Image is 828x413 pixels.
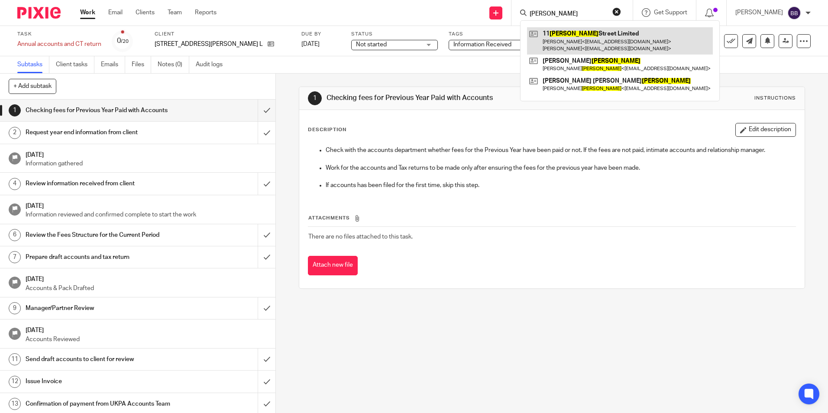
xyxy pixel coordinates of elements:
[9,178,21,190] div: 4
[308,216,350,220] span: Attachments
[155,31,291,38] label: Client
[326,164,795,172] p: Work for the accounts and Tax returns to be made only after ensuring the fees for the previous ye...
[9,229,21,241] div: 6
[17,40,101,48] div: Annual accounts and CT return
[356,42,387,48] span: Not started
[326,181,795,190] p: If accounts has been filed for the first time, skip this step.
[654,10,687,16] span: Get Support
[168,8,182,17] a: Team
[132,56,151,73] a: Files
[26,251,175,264] h1: Prepare draft accounts and tax return
[301,41,320,47] span: [DATE]
[453,42,511,48] span: Information Received
[9,104,21,116] div: 1
[327,94,570,103] h1: Checking fees for Previous Year Paid with Accounts
[529,10,607,18] input: Search
[9,251,21,263] div: 7
[136,8,155,17] a: Clients
[9,353,21,365] div: 11
[158,56,189,73] a: Notes (0)
[308,256,358,275] button: Attach new file
[26,335,267,344] p: Accounts Reviewed
[195,8,217,17] a: Reports
[26,397,175,410] h1: Confirmation of payment from UKPA Accounts Team
[9,79,56,94] button: + Add subtask
[308,234,413,240] span: There are no files attached to this task.
[9,302,21,314] div: 9
[80,8,95,17] a: Work
[308,91,322,105] div: 1
[326,146,795,155] p: Check with the accounts department whether fees for the Previous Year have been paid or not. If t...
[26,375,175,388] h1: Issue Invoice
[26,353,175,366] h1: Send draft accounts to client for review
[17,7,61,19] img: Pixie
[108,8,123,17] a: Email
[26,200,267,210] h1: [DATE]
[26,148,267,159] h1: [DATE]
[9,127,21,139] div: 2
[612,7,621,16] button: Clear
[117,36,129,46] div: 0
[155,40,263,48] p: [STREET_ADDRESS][PERSON_NAME] Limited
[9,398,21,410] div: 13
[308,126,346,133] p: Description
[26,284,267,293] p: Accounts & Pack Drafted
[121,39,129,44] small: /20
[56,56,94,73] a: Client tasks
[787,6,801,20] img: svg%3E
[26,104,175,117] h1: Checking fees for Previous Year Paid with Accounts
[735,123,796,137] button: Edit description
[101,56,125,73] a: Emails
[449,31,535,38] label: Tags
[26,177,175,190] h1: Review information received from client
[9,376,21,388] div: 12
[26,126,175,139] h1: Request year end information from client
[17,31,101,38] label: Task
[735,8,783,17] p: [PERSON_NAME]
[26,324,267,335] h1: [DATE]
[351,31,438,38] label: Status
[17,56,49,73] a: Subtasks
[26,210,267,219] p: Information reviewed and confirmed complete to start the work
[301,31,340,38] label: Due by
[196,56,229,73] a: Audit logs
[26,302,175,315] h1: Manager/Partner Review
[26,159,267,168] p: Information gathered
[26,273,267,284] h1: [DATE]
[754,95,796,102] div: Instructions
[26,229,175,242] h1: Review the Fees Structure for the Current Period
